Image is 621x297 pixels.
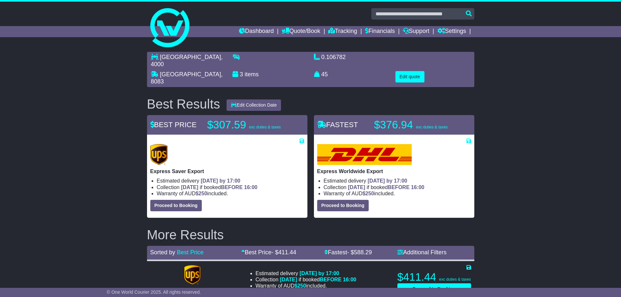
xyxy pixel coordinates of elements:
[150,121,197,129] span: BEST PRICE
[240,71,243,78] span: 3
[317,200,369,211] button: Proceed to Booking
[184,265,200,285] img: UPS (new): Expedited Export
[397,249,447,256] a: Additional Filters
[439,277,471,282] span: exc duties & taxes
[150,144,168,165] img: UPS (new): Express Saver Export
[278,249,296,256] span: 411.44
[388,185,410,190] span: BEFORE
[181,185,257,190] span: if booked
[244,185,258,190] span: 16:00
[256,283,356,289] li: Warranty of AUD included.
[317,168,471,174] p: Express Worldwide Export
[227,99,281,111] button: Edit Collection Date
[317,121,358,129] span: FASTEST
[317,144,412,165] img: DHL: Express Worldwide Export
[294,283,306,289] span: $
[365,26,395,37] a: Financials
[272,249,296,256] span: - $
[144,97,224,111] div: Best Results
[354,249,372,256] span: 588.29
[160,71,221,78] span: [GEOGRAPHIC_DATA]
[150,200,202,211] button: Proceed to Booking
[157,178,304,184] li: Estimated delivery
[256,270,356,276] li: Estimated delivery
[416,125,448,129] span: exc duties & taxes
[256,276,356,283] li: Collection
[395,71,424,82] button: Edit quote
[324,184,471,190] li: Collection
[347,249,372,256] span: - $
[280,277,297,282] span: [DATE]
[343,277,356,282] span: 16:00
[150,168,304,174] p: Express Saver Export
[362,191,374,196] span: $
[280,277,356,282] span: if booked
[201,178,241,184] span: [DATE] by 17:00
[151,71,223,85] span: , 8083
[368,178,407,184] span: [DATE] by 17:00
[348,185,424,190] span: if booked
[221,185,243,190] span: BEFORE
[324,249,372,256] a: Fastest- $588.29
[160,54,221,60] span: [GEOGRAPHIC_DATA]
[397,271,471,284] p: $411.44
[107,290,201,295] span: © One World Courier 2025. All rights reserved.
[147,228,474,242] h2: More Results
[157,190,304,197] li: Warranty of AUD included.
[411,185,424,190] span: 16:00
[245,71,259,78] span: items
[328,26,357,37] a: Tracking
[196,191,207,196] span: $
[324,190,471,197] li: Warranty of AUD included.
[249,125,281,129] span: exc duties & taxes
[150,249,175,256] span: Sorted by
[177,249,204,256] a: Best Price
[403,26,429,37] a: Support
[199,191,207,196] span: 250
[151,54,223,67] span: , 4000
[239,26,274,37] a: Dashboard
[374,118,456,131] p: $376.94
[157,184,304,190] li: Collection
[300,271,339,276] span: [DATE] by 17:00
[207,118,289,131] p: $307.59
[348,185,365,190] span: [DATE]
[321,54,346,60] span: 0.106782
[241,249,296,256] a: Best Price- $411.44
[365,191,374,196] span: 250
[297,283,306,289] span: 250
[282,26,320,37] a: Quote/Book
[324,178,471,184] li: Estimated delivery
[437,26,466,37] a: Settings
[320,277,342,282] span: BEFORE
[181,185,198,190] span: [DATE]
[397,283,471,295] button: Proceed to Booking
[321,71,328,78] span: 45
